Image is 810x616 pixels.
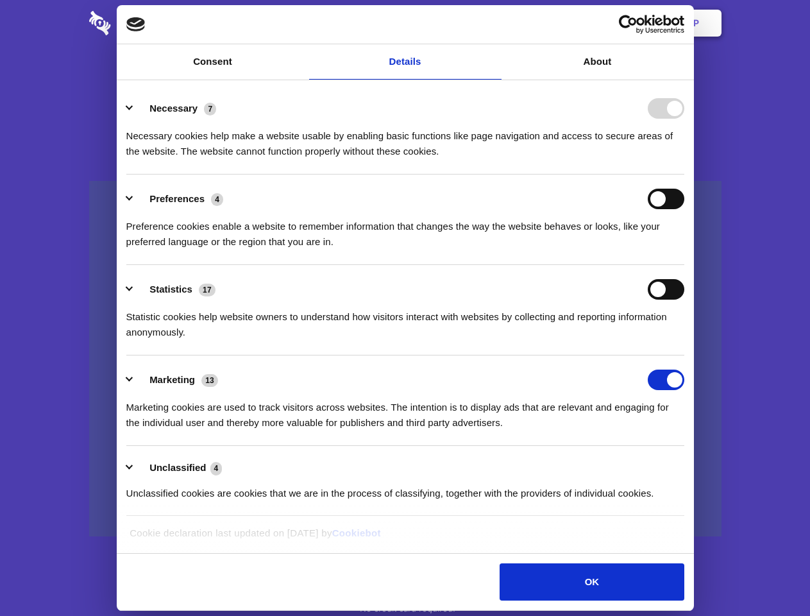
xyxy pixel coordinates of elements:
button: Statistics (17) [126,279,224,300]
h1: Eliminate Slack Data Loss. [89,58,721,104]
label: Preferences [149,193,205,204]
a: Login [582,3,637,43]
button: Unclassified (4) [126,460,230,476]
span: 17 [199,284,215,296]
div: Preference cookies enable a website to remember information that changes the way the website beha... [126,209,684,250]
button: Necessary (7) [126,98,224,119]
iframe: Drift Widget Chat Controller [746,552,795,601]
a: Wistia video thumbnail [89,181,721,537]
div: Unclassified cookies are cookies that we are in the process of classifying, together with the pro... [126,476,684,501]
a: About [502,44,694,80]
label: Statistics [149,284,192,295]
img: logo [126,17,146,31]
button: OK [500,563,684,601]
div: Marketing cookies are used to track visitors across websites. The intention is to display ads tha... [126,390,684,431]
h4: Auto-redaction of sensitive data, encrypted data sharing and self-destructing private chats. Shar... [89,117,721,159]
div: Necessary cookies help make a website usable by enabling basic functions like page navigation and... [126,119,684,159]
span: 13 [201,374,218,387]
a: Contact [520,3,579,43]
span: 7 [204,103,216,116]
div: Cookie declaration last updated on [DATE] by [120,526,690,551]
img: logo-wordmark-white-trans-d4663122ce5f474addd5e946df7df03e33cb6a1c49d2221995e7729f52c070b2.svg [89,11,199,35]
a: Details [309,44,502,80]
button: Marketing (13) [126,370,226,390]
a: Pricing [376,3,432,43]
span: 4 [210,462,223,475]
label: Necessary [149,103,198,114]
a: Usercentrics Cookiebot - opens in a new window [572,15,684,34]
a: Consent [117,44,309,80]
button: Preferences (4) [126,189,232,209]
a: Cookiebot [332,527,381,538]
div: Statistic cookies help website owners to understand how visitors interact with websites by collec... [126,300,684,340]
label: Marketing [149,374,195,385]
span: 4 [211,193,223,206]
